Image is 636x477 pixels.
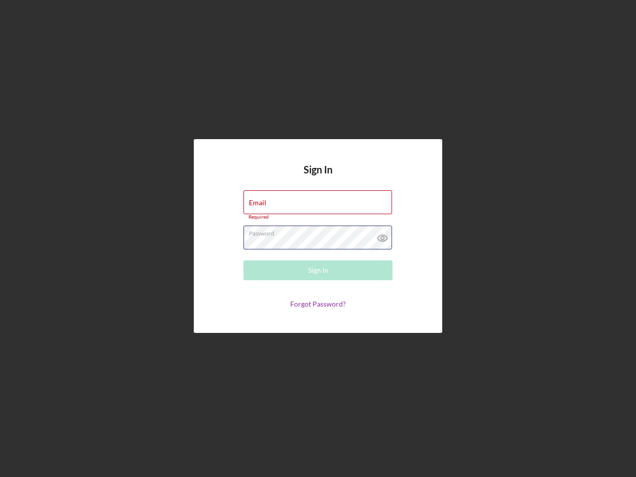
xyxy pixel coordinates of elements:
div: Required [243,214,393,220]
button: Sign In [243,260,393,280]
label: Email [249,199,266,207]
div: Sign In [308,260,328,280]
a: Forgot Password? [290,300,346,308]
h4: Sign In [304,164,332,190]
label: Password [249,226,392,237]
